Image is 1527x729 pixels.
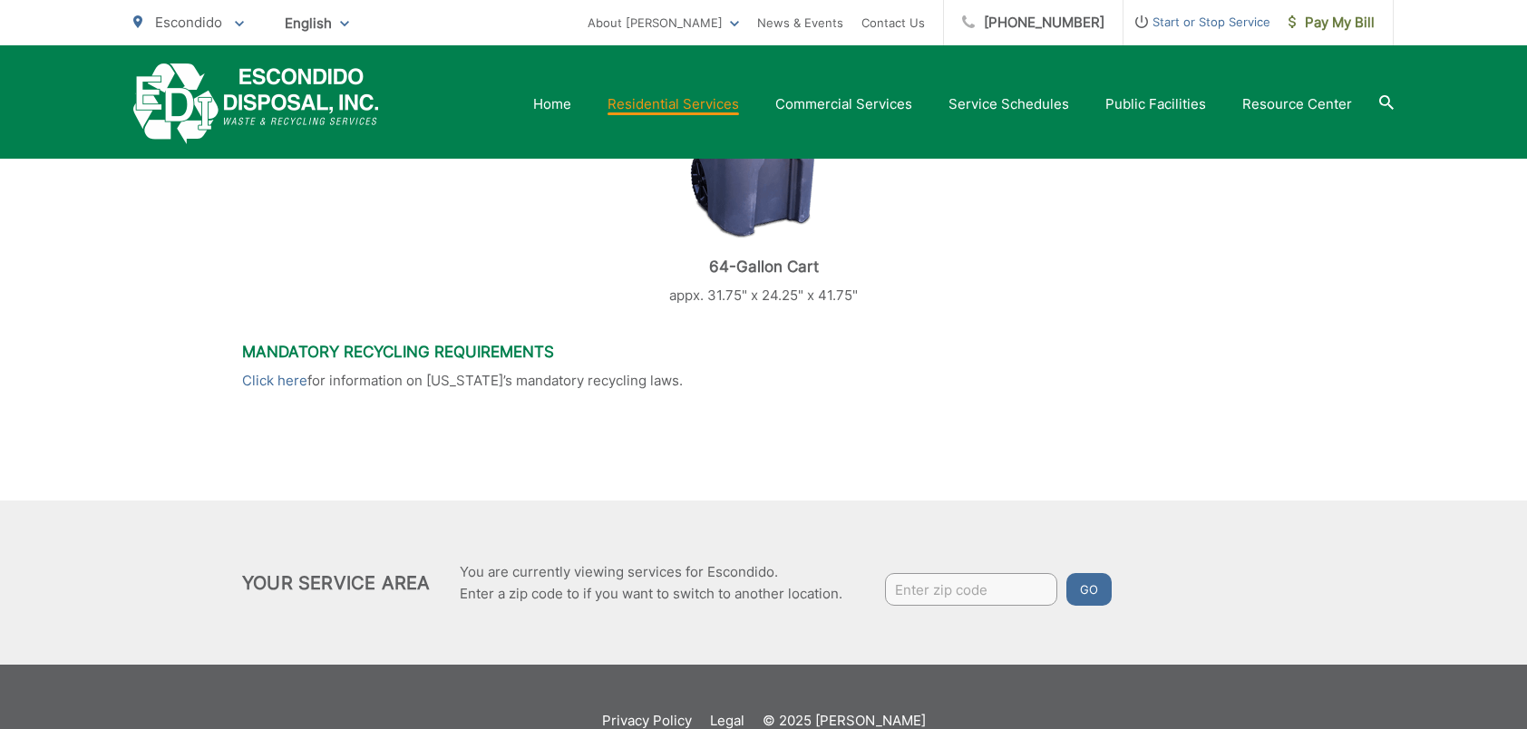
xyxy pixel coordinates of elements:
p: for information on [US_STATE]’s mandatory recycling laws. [242,370,1285,392]
input: Enter zip code [885,573,1057,606]
a: EDCD logo. Return to the homepage. [133,63,379,144]
a: Home [533,93,571,115]
a: Resource Center [1242,93,1352,115]
button: Go [1066,573,1112,606]
a: Contact Us [861,12,925,34]
a: Commercial Services [775,93,912,115]
a: Service Schedules [948,93,1069,115]
span: Escondido [155,14,222,31]
span: Pay My Bill [1289,12,1375,34]
h2: Your Service Area [242,572,430,594]
a: News & Events [757,12,843,34]
p: appx. 31.75" x 24.25" x 41.75" [569,285,958,306]
a: Residential Services [608,93,739,115]
p: You are currently viewing services for Escondido. Enter a zip code to if you want to switch to an... [460,561,842,605]
p: 64-Gallon Cart [569,258,958,276]
a: About [PERSON_NAME] [588,12,739,34]
a: Click here [242,370,307,392]
span: English [271,7,363,39]
h3: Mandatory Recycling Requirements [242,343,1285,361]
a: Public Facilities [1105,93,1206,115]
